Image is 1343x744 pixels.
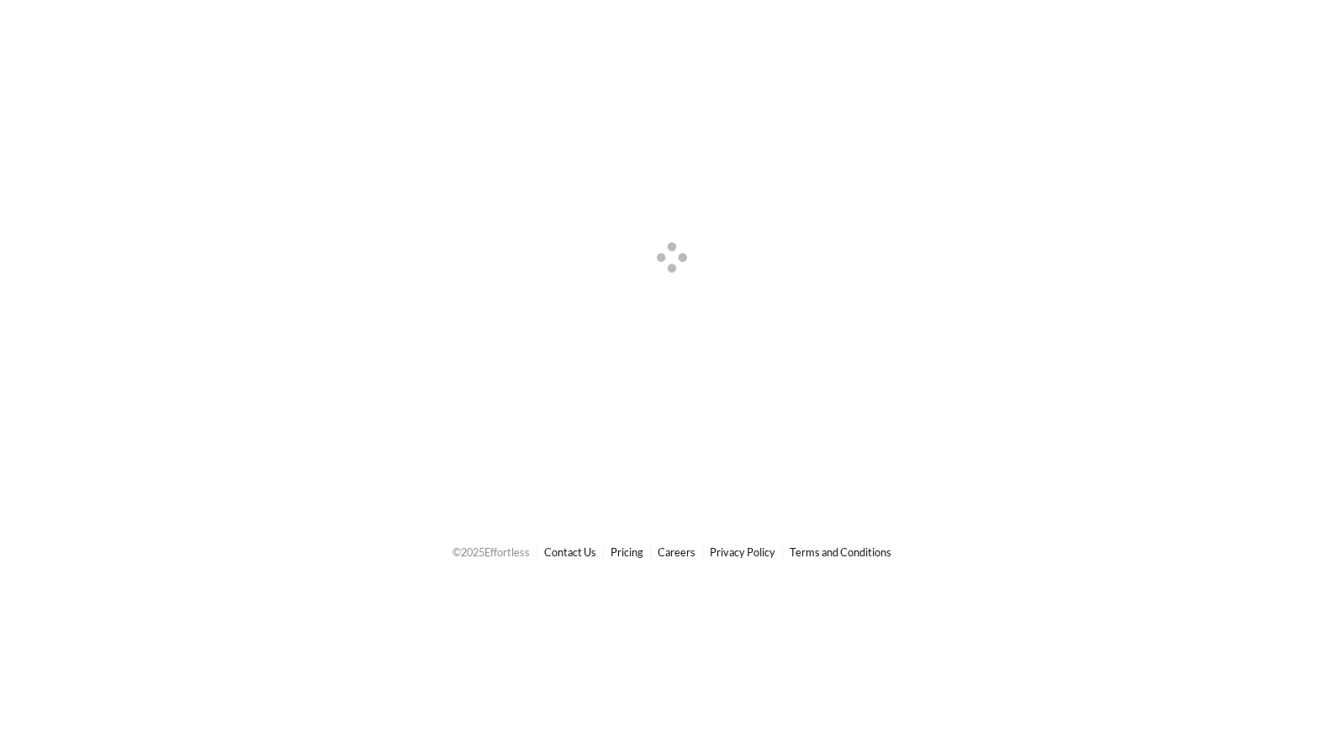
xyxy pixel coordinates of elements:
[544,545,596,559] a: Contact Us
[611,545,643,559] a: Pricing
[658,545,695,559] a: Careers
[710,545,775,559] a: Privacy Policy
[452,545,530,559] span: © 2025 Effortless
[790,545,891,559] a: Terms and Conditions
